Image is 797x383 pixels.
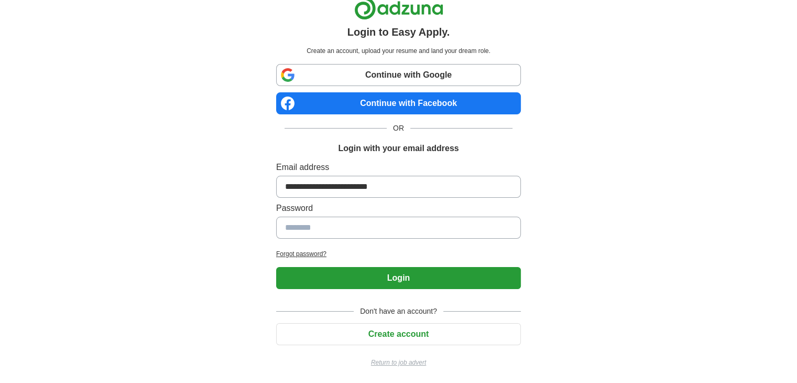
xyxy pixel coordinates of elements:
[276,329,521,338] a: Create account
[354,306,443,317] span: Don't have an account?
[276,267,521,289] button: Login
[276,161,521,174] label: Email address
[387,123,410,134] span: OR
[276,92,521,114] a: Continue with Facebook
[347,24,450,40] h1: Login to Easy Apply.
[276,64,521,86] a: Continue with Google
[278,46,519,56] p: Create an account, upload your resume and land your dream role.
[276,249,521,259] a: Forgot password?
[276,358,521,367] a: Return to job advert
[276,202,521,215] label: Password
[338,142,458,155] h1: Login with your email address
[276,323,521,345] button: Create account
